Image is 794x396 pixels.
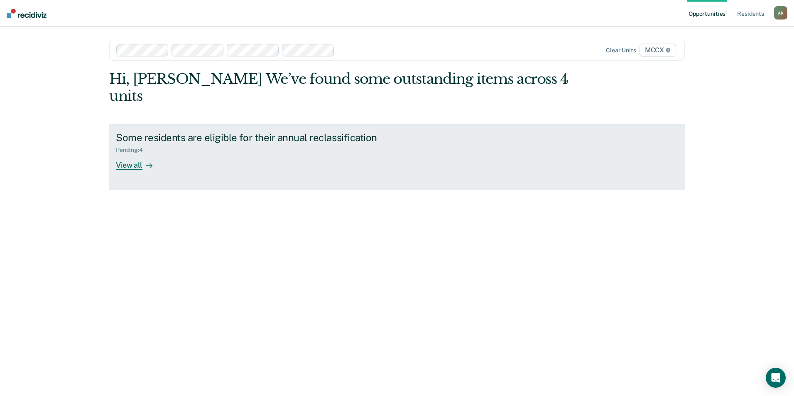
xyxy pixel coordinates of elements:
a: Some residents are eligible for their annual reclassificationPending:4View all [109,125,685,190]
div: Some residents are eligible for their annual reclassification [116,132,407,144]
div: Clear units [606,47,636,54]
div: View all [116,154,162,170]
div: Open Intercom Messenger [766,368,786,388]
div: Pending : 4 [116,147,149,154]
button: AK [774,6,787,20]
span: MCCX [640,44,676,57]
div: Hi, [PERSON_NAME] We’ve found some outstanding items across 4 units [109,71,570,105]
img: Recidiviz [7,9,47,18]
div: A K [774,6,787,20]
